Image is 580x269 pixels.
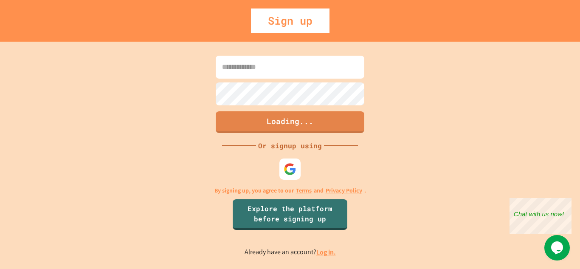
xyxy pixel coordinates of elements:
iframe: chat widget [544,235,572,261]
button: Loading... [216,111,364,133]
a: Log in. [316,248,336,257]
a: Privacy Policy [326,186,362,195]
div: Or signup using [256,141,324,151]
p: By signing up, you agree to our and . [214,186,366,195]
img: google-icon.svg [284,163,296,176]
div: Sign up [251,8,329,33]
a: Terms [296,186,312,195]
p: Already have an account? [245,247,336,258]
a: Explore the platform before signing up [233,199,347,230]
iframe: chat widget [510,198,572,234]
